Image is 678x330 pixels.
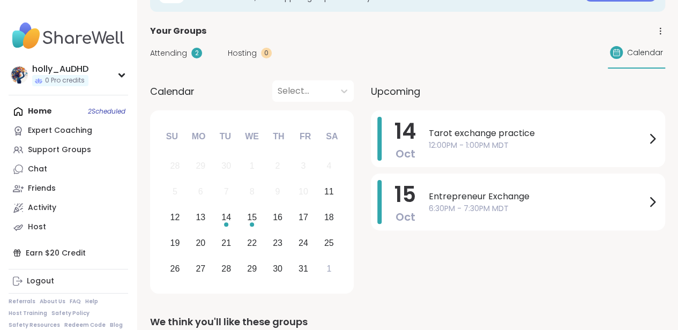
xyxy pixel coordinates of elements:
[163,231,187,254] div: Choose Sunday, October 19th, 2025
[241,155,264,178] div: Not available Wednesday, October 1st, 2025
[189,155,212,178] div: Not available Monday, September 29th, 2025
[162,153,341,281] div: month 2025-10
[163,257,187,280] div: Choose Sunday, October 26th, 2025
[189,231,212,254] div: Choose Monday, October 20th, 2025
[241,206,264,229] div: Choose Wednesday, October 15th, 2025
[110,321,123,329] a: Blog
[215,155,238,178] div: Not available Tuesday, September 30th, 2025
[163,181,187,204] div: Not available Sunday, October 5th, 2025
[250,159,255,173] div: 1
[9,198,128,217] a: Activity
[267,125,290,148] div: Th
[320,125,344,148] div: Sa
[9,217,128,237] a: Host
[241,231,264,254] div: Choose Wednesday, October 22nd, 2025
[40,298,65,305] a: About Us
[429,190,646,203] span: Entrepreneur Exchange
[70,298,81,305] a: FAQ
[228,48,257,59] span: Hosting
[247,210,257,224] div: 15
[394,179,416,209] span: 15
[221,261,231,276] div: 28
[301,159,306,173] div: 3
[429,127,646,140] span: Tarot exchange practice
[215,257,238,280] div: Choose Tuesday, October 28th, 2025
[163,155,187,178] div: Not available Sunday, September 28th, 2025
[170,159,180,173] div: 28
[394,116,416,146] span: 14
[299,261,308,276] div: 31
[9,321,60,329] a: Safety Resources
[317,155,340,178] div: Not available Saturday, October 4th, 2025
[261,48,272,58] div: 0
[51,310,90,317] a: Safety Policy
[170,210,180,224] div: 12
[221,159,231,173] div: 30
[275,184,280,199] div: 9
[189,206,212,229] div: Choose Monday, October 13th, 2025
[187,125,210,148] div: Mo
[215,231,238,254] div: Choose Tuesday, October 21st, 2025
[273,261,282,276] div: 30
[240,125,264,148] div: We
[317,257,340,280] div: Choose Saturday, November 1st, 2025
[317,231,340,254] div: Choose Saturday, October 25th, 2025
[266,257,289,280] div: Choose Thursday, October 30th, 2025
[28,183,56,194] div: Friends
[9,140,128,160] a: Support Groups
[627,47,663,58] span: Calendar
[266,181,289,204] div: Not available Thursday, October 9th, 2025
[299,236,308,250] div: 24
[241,257,264,280] div: Choose Wednesday, October 29th, 2025
[293,125,317,148] div: Fr
[191,48,202,58] div: 2
[273,236,282,250] div: 23
[170,261,180,276] div: 26
[247,261,257,276] div: 29
[9,179,128,198] a: Friends
[150,314,665,329] div: We think you'll like these groups
[9,298,35,305] a: Referrals
[429,203,646,214] span: 6:30PM - 7:30PM MDT
[266,206,289,229] div: Choose Thursday, October 16th, 2025
[28,125,92,136] div: Expert Coaching
[28,145,91,155] div: Support Groups
[9,310,47,317] a: Host Training
[196,210,205,224] div: 13
[28,202,56,213] div: Activity
[317,206,340,229] div: Choose Saturday, October 18th, 2025
[196,159,205,173] div: 29
[189,181,212,204] div: Not available Monday, October 6th, 2025
[215,181,238,204] div: Not available Tuesday, October 7th, 2025
[85,298,98,305] a: Help
[32,63,88,75] div: holly_AuDHD
[163,206,187,229] div: Choose Sunday, October 12th, 2025
[9,160,128,179] a: Chat
[170,236,180,250] div: 19
[324,236,334,250] div: 25
[396,209,415,224] span: Oct
[326,159,331,173] div: 4
[224,184,229,199] div: 7
[213,125,237,148] div: Tu
[273,210,282,224] div: 16
[9,121,128,140] a: Expert Coaching
[9,272,128,291] a: Logout
[250,184,255,199] div: 8
[292,181,315,204] div: Not available Friday, October 10th, 2025
[215,206,238,229] div: Choose Tuesday, October 14th, 2025
[189,257,212,280] div: Choose Monday, October 27th, 2025
[292,257,315,280] div: Choose Friday, October 31st, 2025
[221,236,231,250] div: 21
[299,184,308,199] div: 10
[317,181,340,204] div: Choose Saturday, October 11th, 2025
[150,84,195,99] span: Calendar
[292,155,315,178] div: Not available Friday, October 3rd, 2025
[371,84,420,99] span: Upcoming
[160,125,184,148] div: Su
[396,146,415,161] span: Oct
[196,261,205,276] div: 27
[292,231,315,254] div: Choose Friday, October 24th, 2025
[9,243,128,262] div: Earn $20 Credit
[28,222,46,232] div: Host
